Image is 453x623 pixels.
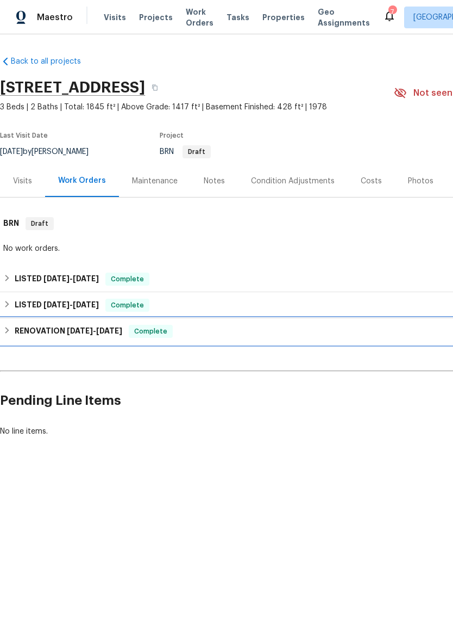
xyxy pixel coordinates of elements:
span: BRN [160,148,211,156]
span: Draft [27,218,53,229]
div: 7 [388,7,396,17]
h6: LISTED [15,299,99,312]
h6: LISTED [15,273,99,286]
span: - [67,327,122,335]
span: [DATE] [73,275,99,282]
span: Projects [139,12,173,23]
span: - [43,301,99,309]
span: Complete [130,326,172,337]
button: Copy Address [145,78,165,97]
div: Condition Adjustments [251,176,335,187]
span: Properties [262,12,305,23]
div: Maintenance [132,176,178,187]
div: Costs [361,176,382,187]
div: Visits [13,176,32,187]
span: [DATE] [73,301,99,309]
span: [DATE] [43,301,70,309]
span: [DATE] [67,327,93,335]
span: [DATE] [96,327,122,335]
span: [DATE] [43,275,70,282]
span: Work Orders [186,7,213,28]
div: Work Orders [58,175,106,186]
span: - [43,275,99,282]
span: Tasks [226,14,249,21]
span: Geo Assignments [318,7,370,28]
h6: BRN [3,217,19,230]
div: Notes [204,176,225,187]
span: Project [160,132,184,139]
span: Maestro [37,12,73,23]
div: Photos [408,176,433,187]
span: Complete [106,300,148,311]
span: Visits [104,12,126,23]
span: Draft [184,149,210,155]
h6: RENOVATION [15,325,122,338]
span: Complete [106,274,148,285]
